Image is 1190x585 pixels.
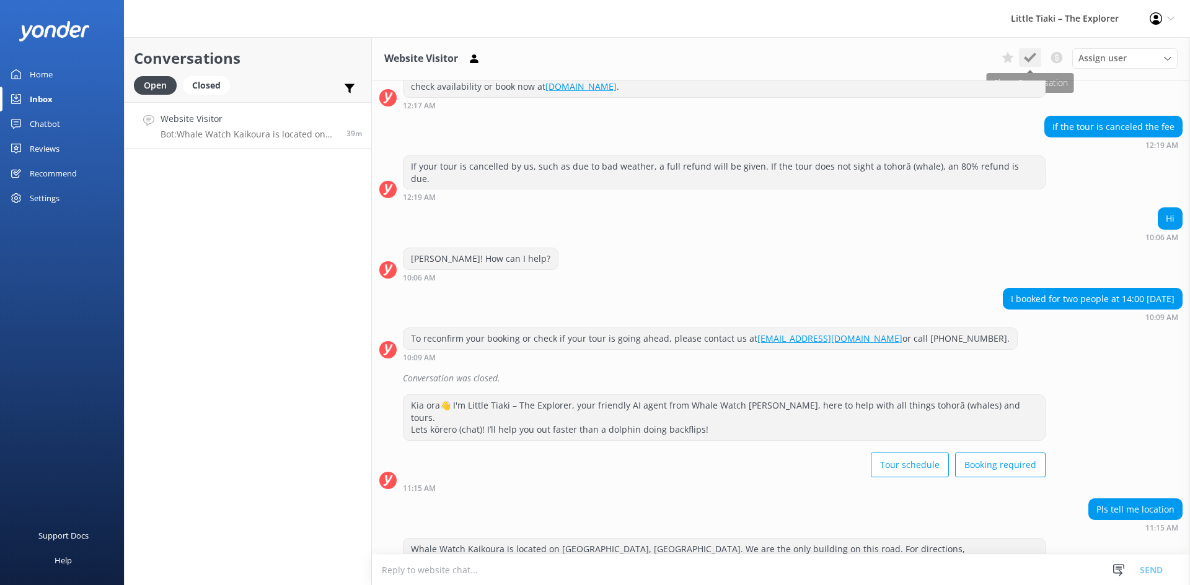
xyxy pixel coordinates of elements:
[545,80,617,92] a: [DOMAIN_NAME]
[1003,313,1183,321] div: Oct 02 2025 10:09am (UTC +13:00) Pacific/Auckland
[1145,524,1178,532] strong: 11:15 AM
[1003,288,1182,310] div: I booked for two people at 14:00 [DATE]
[403,483,1046,492] div: Oct 02 2025 11:15am (UTC +13:00) Pacific/Auckland
[1158,208,1182,229] div: Hi
[403,64,1045,97] div: We recommend booking at least 2–3 days in advance to secure your spot, especially during summer a...
[403,485,436,492] strong: 11:15 AM
[30,87,53,111] div: Inbox
[403,193,1046,201] div: Oct 02 2025 12:19am (UTC +13:00) Pacific/Auckland
[403,354,436,362] strong: 10:09 AM
[384,51,458,67] h3: Website Visitor
[403,248,558,269] div: [PERSON_NAME]! How can I help?
[30,186,59,210] div: Settings
[30,111,60,136] div: Chatbot
[1145,233,1183,241] div: Oct 02 2025 10:06am (UTC +13:00) Pacific/Auckland
[30,136,59,161] div: Reviews
[183,78,236,92] a: Closed
[1045,116,1182,137] div: If the tour is canceled the fee
[403,274,436,282] strong: 10:06 AM
[1044,141,1183,149] div: Oct 02 2025 12:19am (UTC +13:00) Pacific/Auckland
[955,453,1046,477] button: Booking required
[183,76,230,95] div: Closed
[30,161,77,186] div: Recommend
[403,328,1017,349] div: To reconfirm your booking or check if your tour is going ahead, please contact us at or call [PHO...
[403,395,1045,440] div: Kia ora👋 I'm Little Tiaki – The Explorer, your friendly AI agent from Whale Watch [PERSON_NAME], ...
[757,332,902,344] a: [EMAIL_ADDRESS][DOMAIN_NAME]
[125,102,371,149] a: Website VisitorBot:Whale Watch Kaikoura is located on [GEOGRAPHIC_DATA], [GEOGRAPHIC_DATA]. We ar...
[871,453,949,477] button: Tour schedule
[134,78,183,92] a: Open
[161,129,337,140] p: Bot: Whale Watch Kaikoura is located on [GEOGRAPHIC_DATA], [GEOGRAPHIC_DATA]. We are the only bui...
[403,102,436,110] strong: 12:17 AM
[403,101,1046,110] div: Oct 02 2025 12:17am (UTC +13:00) Pacific/Auckland
[403,194,436,201] strong: 12:19 AM
[134,46,362,70] h2: Conversations
[1089,499,1182,520] div: Pls tell me location
[346,128,362,139] span: Oct 02 2025 11:15am (UTC +13:00) Pacific/Auckland
[1078,51,1127,65] span: Assign user
[403,539,1045,571] div: Whale Watch Kaikoura is located on [GEOGRAPHIC_DATA], [GEOGRAPHIC_DATA]. We are the only building...
[55,548,72,573] div: Help
[30,62,53,87] div: Home
[403,156,1045,189] div: If your tour is cancelled by us, such as due to bad weather, a full refund will be given. If the ...
[19,21,90,41] img: yonder-white-logo.png
[1145,142,1178,149] strong: 12:19 AM
[403,368,1183,389] div: Conversation was closed.
[1145,314,1178,321] strong: 10:09 AM
[1145,234,1178,241] strong: 10:06 AM
[161,112,337,126] h4: Website Visitor
[379,368,1183,389] div: 2025-10-01T22:14:44.496
[38,523,89,548] div: Support Docs
[403,353,1018,362] div: Oct 02 2025 10:09am (UTC +13:00) Pacific/Auckland
[1088,523,1183,532] div: Oct 02 2025 11:15am (UTC +13:00) Pacific/Auckland
[134,76,177,95] div: Open
[403,273,558,282] div: Oct 02 2025 10:06am (UTC +13:00) Pacific/Auckland
[1072,48,1178,68] div: Assign User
